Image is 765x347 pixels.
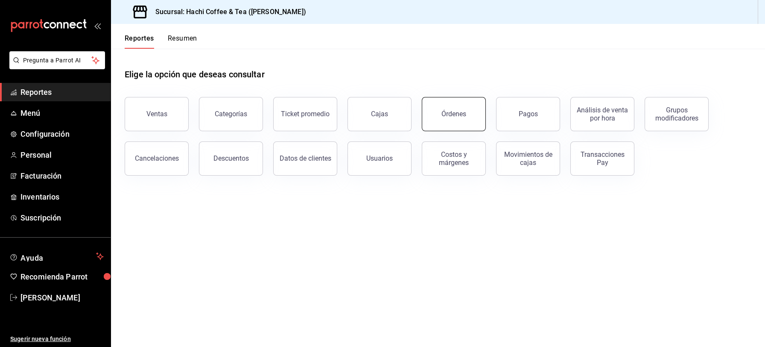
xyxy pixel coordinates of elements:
[281,110,330,118] div: Ticket promedio
[496,141,560,176] button: Movimientos de cajas
[20,212,104,223] span: Suscripción
[168,34,197,49] button: Resumen
[273,141,337,176] button: Datos de clientes
[20,170,104,182] span: Facturación
[422,141,486,176] button: Costos y márgenes
[20,292,104,303] span: [PERSON_NAME]
[20,271,104,282] span: Recomienda Parrot
[199,141,263,176] button: Descuentos
[213,154,249,162] div: Descuentos
[94,22,101,29] button: open_drawer_menu
[576,150,629,167] div: Transacciones Pay
[125,68,265,81] h1: Elige la opción que deseas consultar
[273,97,337,131] button: Ticket promedio
[20,128,104,140] span: Configuración
[576,106,629,122] div: Análisis de venta por hora
[347,141,412,176] button: Usuarios
[215,110,247,118] div: Categorías
[645,97,709,131] button: Grupos modificadores
[371,110,388,118] div: Cajas
[519,110,538,118] div: Pagos
[149,7,306,17] h3: Sucursal: Hachi Coffee & Tea ([PERSON_NAME])
[20,86,104,98] span: Reportes
[125,141,189,176] button: Cancelaciones
[347,97,412,131] button: Cajas
[23,56,92,65] span: Pregunta a Parrot AI
[9,51,105,69] button: Pregunta a Parrot AI
[10,335,104,344] span: Sugerir nueva función
[650,106,703,122] div: Grupos modificadores
[146,110,167,118] div: Ventas
[280,154,331,162] div: Datos de clientes
[125,97,189,131] button: Ventas
[125,34,154,49] button: Reportes
[502,150,555,167] div: Movimientos de cajas
[135,154,179,162] div: Cancelaciones
[422,97,486,131] button: Órdenes
[366,154,393,162] div: Usuarios
[199,97,263,131] button: Categorías
[570,141,634,176] button: Transacciones Pay
[20,191,104,203] span: Inventarios
[6,62,105,71] a: Pregunta a Parrot AI
[20,149,104,161] span: Personal
[427,150,480,167] div: Costos y márgenes
[496,97,560,131] button: Pagos
[570,97,634,131] button: Análisis de venta por hora
[441,110,466,118] div: Órdenes
[20,107,104,119] span: Menú
[20,251,93,262] span: Ayuda
[125,34,197,49] div: navigation tabs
